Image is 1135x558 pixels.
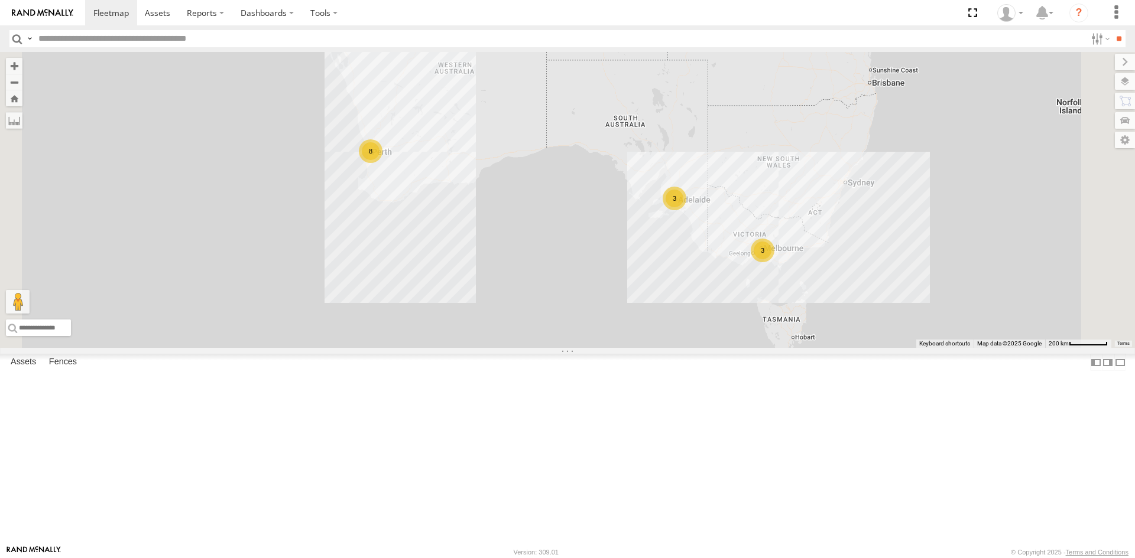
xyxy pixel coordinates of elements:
[1087,30,1112,47] label: Search Filter Options
[6,112,22,129] label: Measure
[1090,354,1102,371] label: Dock Summary Table to the Left
[919,340,970,348] button: Keyboard shortcuts
[6,90,22,106] button: Zoom Home
[1069,4,1088,22] i: ?
[1045,340,1111,348] button: Map Scale: 200 km per 62 pixels
[1066,549,1128,556] a: Terms and Conditions
[6,74,22,90] button: Zoom out
[25,30,34,47] label: Search Query
[7,546,61,558] a: Visit our Website
[1011,549,1128,556] div: © Copyright 2025 -
[5,354,42,371] label: Assets
[6,290,30,314] button: Drag Pegman onto the map to open Street View
[43,354,83,371] label: Fences
[663,187,686,210] div: 3
[751,239,774,262] div: 3
[1102,354,1114,371] label: Dock Summary Table to the Right
[514,549,559,556] div: Version: 309.01
[6,58,22,74] button: Zoom in
[1049,340,1069,347] span: 200 km
[993,4,1027,22] div: Brendan Sinclair
[977,340,1042,347] span: Map data ©2025 Google
[1114,354,1126,371] label: Hide Summary Table
[12,9,73,17] img: rand-logo.svg
[1115,132,1135,148] label: Map Settings
[359,139,382,163] div: 8
[1117,341,1130,346] a: Terms (opens in new tab)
